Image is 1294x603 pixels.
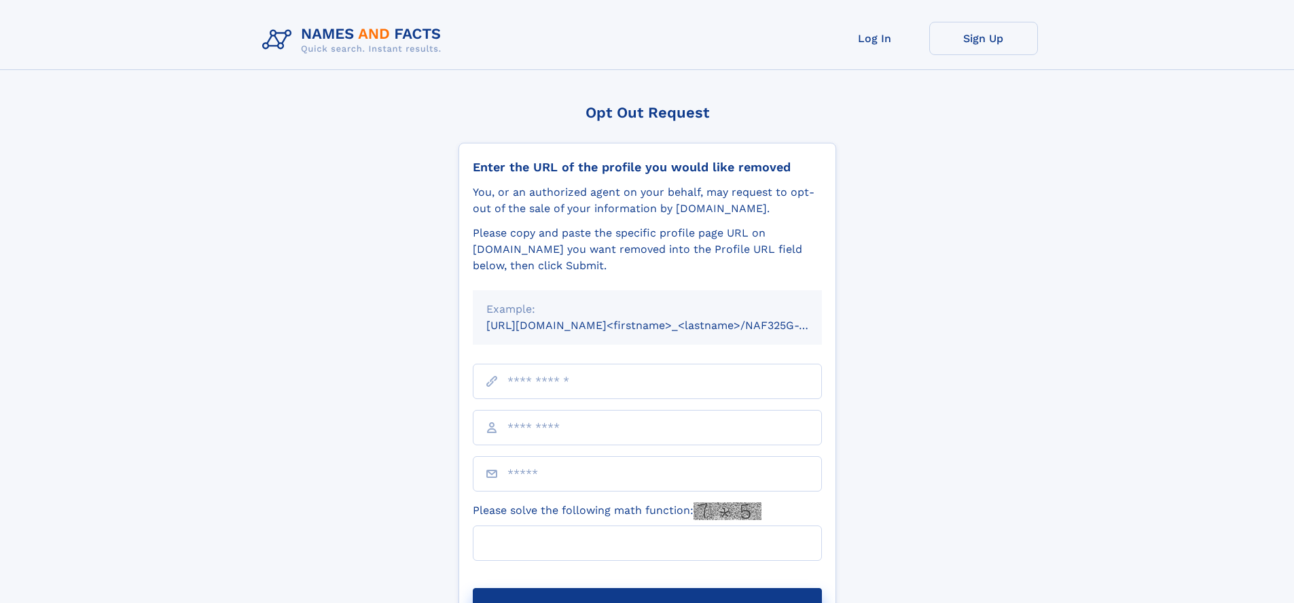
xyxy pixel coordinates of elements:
[473,502,761,520] label: Please solve the following math function:
[257,22,452,58] img: Logo Names and Facts
[486,319,848,332] small: [URL][DOMAIN_NAME]<firstname>_<lastname>/NAF325G-xxxxxxxx
[821,22,929,55] a: Log In
[473,225,822,274] div: Please copy and paste the specific profile page URL on [DOMAIN_NAME] you want removed into the Pr...
[459,104,836,121] div: Opt Out Request
[473,184,822,217] div: You, or an authorized agent on your behalf, may request to opt-out of the sale of your informatio...
[929,22,1038,55] a: Sign Up
[473,160,822,175] div: Enter the URL of the profile you would like removed
[486,301,808,317] div: Example:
